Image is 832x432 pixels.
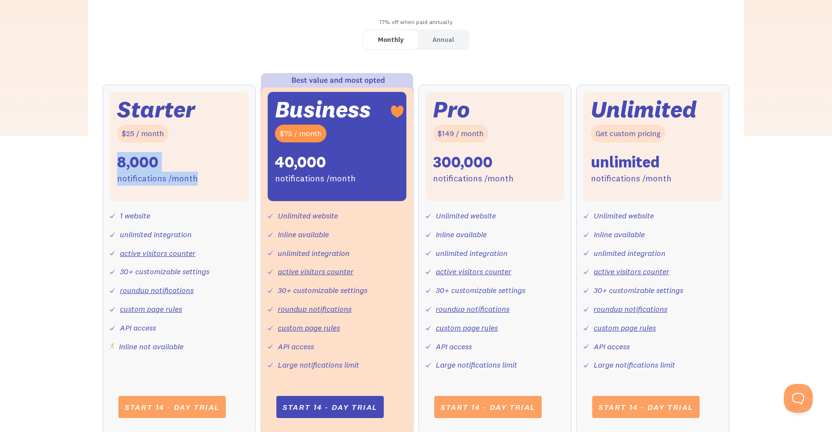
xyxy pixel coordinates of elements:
[378,33,403,47] div: Monthly
[436,283,525,297] div: 30+ customizable settings
[119,340,183,354] div: Inline not available
[784,384,813,413] iframe: Toggle Customer Support
[436,304,509,314] a: roundup notifications
[594,209,654,223] div: Unlimited website
[436,267,511,276] a: active visitors counter
[120,248,195,258] a: active visitors counter
[118,396,226,418] a: Start 14 - day trial
[436,246,507,260] div: unlimited integration
[591,125,665,142] div: Get custom pricing
[278,340,314,354] div: API access
[120,265,209,279] div: 30+ customizable settings
[278,246,350,260] div: unlimited integration
[594,267,669,276] a: active visitors counter
[278,267,353,276] a: active visitors counter
[594,283,683,297] div: 30+ customizable settings
[275,125,326,142] div: $75 / month
[591,172,672,186] div: notifications /month
[120,209,150,223] div: 1 website
[275,99,371,120] div: Business
[433,152,493,172] div: 300,000
[278,283,367,297] div: 30+ customizable settings
[278,323,340,332] a: custom page rules
[436,358,517,372] div: Large notifications limit
[434,396,542,418] a: Start 14 - day trial
[278,228,329,241] div: Inline available
[275,152,326,172] div: 40,000
[278,358,359,372] div: Large notifications limit
[120,285,194,295] a: roundup notifications
[275,172,356,186] div: notifications /month
[594,228,645,241] div: Inline available
[120,304,182,314] a: custom page rules
[432,33,454,47] div: Annual
[278,209,338,223] div: Unlimited website
[88,15,744,29] div: 17% off when paid annually
[436,340,472,354] div: API access
[436,323,498,332] a: custom page rules
[433,125,488,142] div: $149 / month
[276,396,384,418] a: Start 14 - day trial
[591,99,697,120] div: Unlimited
[594,246,665,260] div: unlimited integration
[120,321,156,335] div: API access
[594,323,656,332] a: custom page rules
[117,125,169,142] div: $25 / month
[436,209,496,223] div: Unlimited website
[120,228,192,241] div: unlimited integration
[433,99,470,120] div: Pro
[117,99,195,120] div: Starter
[278,304,351,314] a: roundup notifications
[594,340,630,354] div: API access
[594,304,667,314] a: roundup notifications
[592,396,700,418] a: Start 14 - day trial
[117,172,198,186] div: notifications /month
[591,152,660,172] div: unlimited
[594,358,675,372] div: Large notifications limit
[117,152,158,172] div: 8,000
[433,172,514,186] div: notifications /month
[436,228,487,241] div: Inline available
